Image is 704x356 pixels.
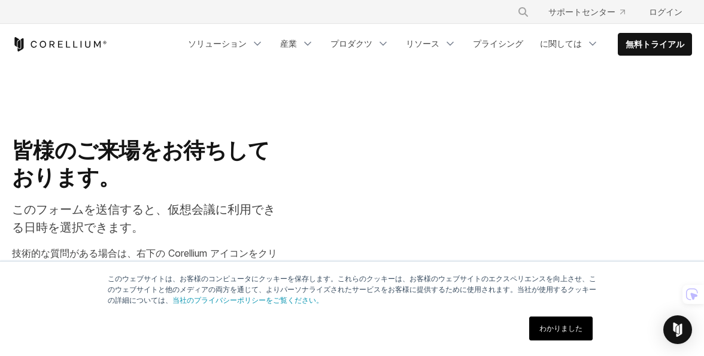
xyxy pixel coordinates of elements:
font: に関しては [540,38,582,50]
font: サポートセンター [548,6,615,18]
p: 技術的な質問がある場合は、右下の Corellium アイコンをクリックして、サポート チームとライブ チャットしてください。 [12,246,281,275]
div: インターコムメッセンジャーを開く [663,315,692,344]
a: ログイン [639,1,692,23]
a: 無料トライアル [618,34,691,55]
font: ソリューション [188,38,247,50]
button: 捜索 [512,1,534,23]
font: プロダクツ [330,38,372,50]
p: このフォームを送信すると、仮想会議に利用できる日時を選択できます。 [12,200,281,236]
div: ナビゲーションメニュー [503,1,692,23]
a: わかりました [529,317,593,340]
font: リソース [406,38,439,50]
p: このウェブサイトは、お客様のコンピュータにクッキーを保存します。これらのクッキーは、お客様のウェブサイトのエクスペリエンスを向上させ、このウェブサイトと他のメディアの両方を通じて、よりパーソナラ... [108,273,596,306]
a: コレリウム ホーム [12,37,107,51]
h1: 皆様のご来場をお待ちしております。 [12,137,281,191]
font: 産業 [280,38,297,50]
a: プライシング [466,33,530,54]
a: 当社のプライバシーポリシーをご覧ください。 [172,296,323,305]
div: ナビゲーションメニュー [181,33,692,56]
